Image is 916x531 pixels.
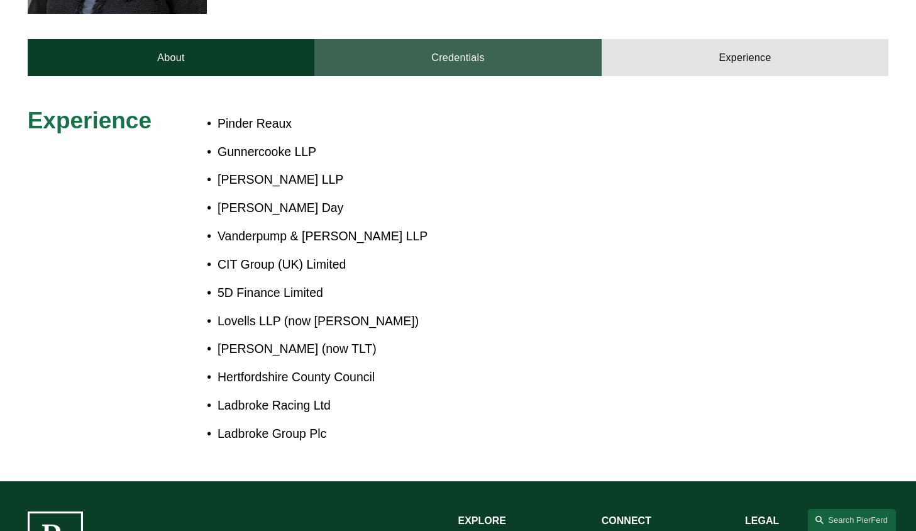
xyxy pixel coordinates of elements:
[808,509,896,531] a: Search this site
[314,39,602,76] a: Credentials
[218,254,781,276] p: CIT Group (UK) Limited
[218,225,781,247] p: Vanderpump & [PERSON_NAME] LLP
[218,113,781,135] p: Pinder Reaux
[218,338,781,360] p: [PERSON_NAME] (now TLT)
[218,282,781,304] p: 5D Finance Limited
[218,423,781,445] p: Ladbroke Group Plc
[218,394,781,416] p: Ladbroke Racing Ltd
[218,169,781,191] p: [PERSON_NAME] LLP
[602,515,651,526] strong: CONNECT
[218,366,781,388] p: Hertfordshire County Council
[28,108,152,133] span: Experience
[458,515,506,526] strong: EXPLORE
[218,197,781,219] p: [PERSON_NAME] Day
[602,39,889,76] a: Experience
[745,515,779,526] strong: LEGAL
[218,141,781,163] p: Gunnercooke LLP
[218,310,781,332] p: Lovells LLP (now [PERSON_NAME])
[28,39,315,76] a: About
